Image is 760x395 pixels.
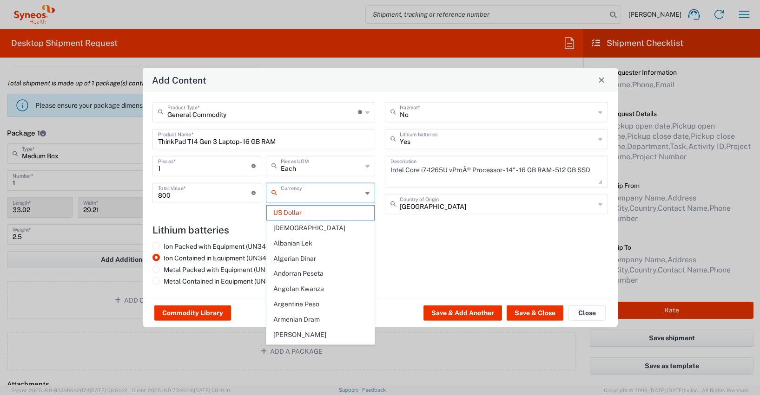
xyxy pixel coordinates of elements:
[595,73,608,86] button: Close
[568,305,606,320] button: Close
[267,282,374,296] span: Angolan Kwanza
[152,253,297,262] label: Ion Contained in Equipment (UN3481, PI967)
[267,328,374,342] span: [PERSON_NAME]
[267,297,374,311] span: Argentine Peso
[423,305,502,320] button: Save & Add Another
[507,305,563,320] button: Save & Close
[152,73,206,86] h4: Add Content
[267,252,374,266] span: Algerian Dinar
[267,221,374,235] span: [DEMOGRAPHIC_DATA]
[267,343,374,357] span: Australian Dollar
[152,242,296,250] label: Ion Packed with Equipment (UN3481, PI966)
[267,312,374,327] span: Armenian Dram
[267,206,374,220] span: US Dollar
[152,277,304,285] label: Metal Contained in Equipment (UN3091, PI970)
[152,224,608,235] h4: Lithium batteries
[154,305,231,320] button: Commodity Library
[267,266,374,281] span: Andorran Peseta
[267,236,374,251] span: Albanian Lek
[152,265,304,273] label: Metal Packed with Equipment (UN3091, PI969)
